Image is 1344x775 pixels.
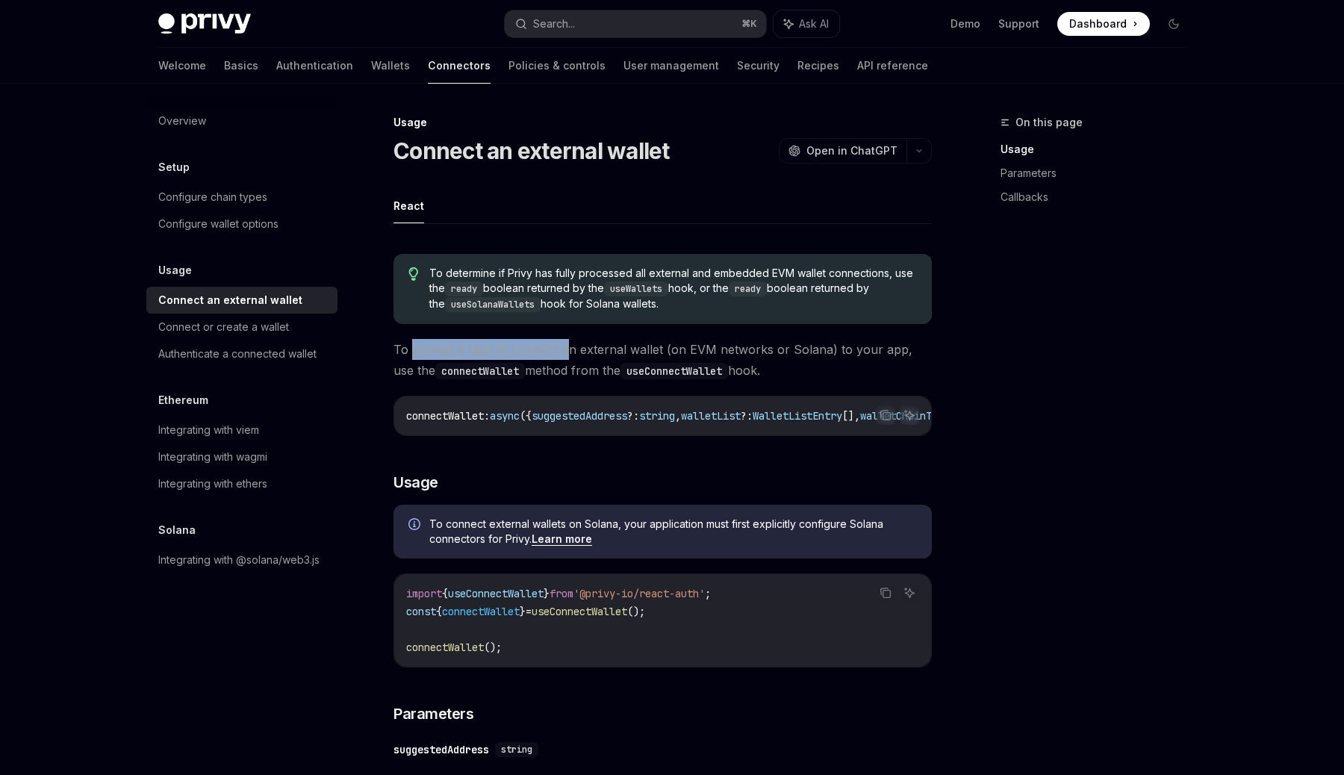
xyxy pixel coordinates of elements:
[393,742,489,757] div: suggestedAddress
[146,547,337,573] a: Integrating with @solana/web3.js
[158,13,251,34] img: dark logo
[550,587,573,600] span: from
[158,261,192,279] h5: Usage
[857,48,928,84] a: API reference
[442,587,448,600] span: {
[627,605,645,618] span: ();
[158,448,267,466] div: Integrating with wagmi
[158,551,320,569] div: Integrating with @solana/web3.js
[532,532,592,546] a: Learn more
[533,15,575,33] div: Search...
[1015,113,1083,131] span: On this page
[158,158,190,176] h5: Setup
[146,108,337,134] a: Overview
[741,18,757,30] span: ⌘ K
[393,703,473,724] span: Parameters
[158,291,302,309] div: Connect an external wallet
[406,587,442,600] span: import
[158,215,279,233] div: Configure wallet options
[532,605,627,618] span: useConnectWallet
[774,10,839,37] button: Ask AI
[1001,185,1198,209] a: Callbacks
[484,641,502,654] span: ();
[729,281,767,296] code: ready
[532,409,627,423] span: suggestedAddress
[797,48,839,84] a: Recipes
[951,16,980,31] a: Demo
[806,143,897,158] span: Open in ChatGPT
[681,409,741,423] span: walletList
[406,605,436,618] span: const
[998,16,1039,31] a: Support
[1162,12,1186,36] button: Toggle dark mode
[393,115,932,130] div: Usage
[505,10,766,37] button: Search...⌘K
[741,409,753,423] span: ?:
[393,472,438,493] span: Usage
[158,112,206,130] div: Overview
[146,340,337,367] a: Authenticate a connected wallet
[900,583,919,603] button: Ask AI
[146,443,337,470] a: Integrating with wagmi
[573,587,705,600] span: '@privy-io/react-auth'
[779,138,906,164] button: Open in ChatGPT
[448,587,544,600] span: useConnectWallet
[429,266,917,312] span: To determine if Privy has fully processed all external and embedded EVM wallet connections, use t...
[276,48,353,84] a: Authentication
[158,48,206,84] a: Welcome
[408,267,419,281] svg: Tip
[737,48,780,84] a: Security
[1001,161,1198,185] a: Parameters
[393,137,670,164] h1: Connect an external wallet
[484,409,490,423] span: :
[406,409,484,423] span: connectWallet
[520,605,526,618] span: }
[445,297,541,312] code: useSolanaWallets
[842,409,860,423] span: [],
[753,409,842,423] span: WalletListEntry
[146,314,337,340] a: Connect or create a wallet
[1069,16,1127,31] span: Dashboard
[158,345,317,363] div: Authenticate a connected wallet
[544,587,550,600] span: }
[623,48,719,84] a: User management
[429,517,917,547] span: To connect external wallets on Solana, your application must first explicitly configure Solana co...
[526,605,532,618] span: =
[705,587,711,600] span: ;
[158,475,267,493] div: Integrating with ethers
[146,211,337,237] a: Configure wallet options
[1057,12,1150,36] a: Dashboard
[627,409,639,423] span: ?:
[158,188,267,206] div: Configure chain types
[428,48,491,84] a: Connectors
[393,188,424,223] button: React
[436,605,442,618] span: {
[406,641,484,654] span: connectWallet
[876,405,895,425] button: Copy the contents from the code block
[1001,137,1198,161] a: Usage
[158,391,208,409] h5: Ethereum
[435,363,525,379] code: connectWallet
[146,470,337,497] a: Integrating with ethers
[371,48,410,84] a: Wallets
[224,48,258,84] a: Basics
[620,363,728,379] code: useConnectWallet
[799,16,829,31] span: Ask AI
[158,521,196,539] h5: Solana
[158,421,259,439] div: Integrating with viem
[146,417,337,443] a: Integrating with viem
[501,744,532,756] span: string
[604,281,668,296] code: useWallets
[639,409,675,423] span: string
[158,318,289,336] div: Connect or create a wallet
[408,518,423,533] svg: Info
[393,339,932,381] span: To prompt a user to connect an external wallet (on EVM networks or Solana) to your app, use the m...
[146,287,337,314] a: Connect an external wallet
[490,409,520,423] span: async
[146,184,337,211] a: Configure chain types
[445,281,483,296] code: ready
[508,48,606,84] a: Policies & controls
[442,605,520,618] span: connectWallet
[900,405,919,425] button: Ask AI
[675,409,681,423] span: ,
